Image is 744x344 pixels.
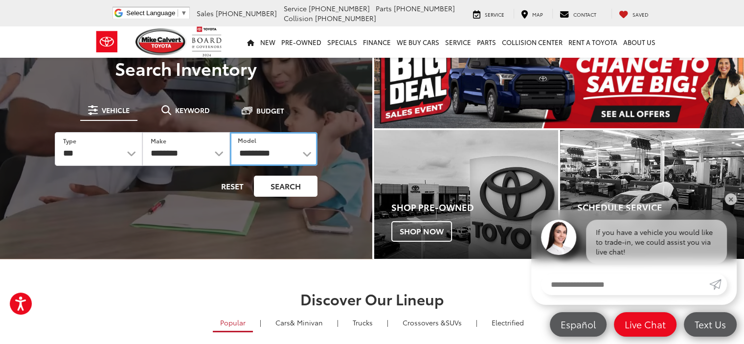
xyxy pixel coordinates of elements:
span: & Minivan [290,318,323,327]
div: Toyota [560,130,744,259]
a: Español [550,312,607,337]
a: Finance [360,26,394,58]
button: Reset [213,176,252,197]
a: Specials [324,26,360,58]
img: Agent profile photo [541,220,576,255]
span: Text Us [690,318,731,330]
span: Saved [632,11,649,18]
a: Service [442,26,474,58]
span: Select Language [126,9,175,17]
button: Search [254,176,317,197]
img: Mike Calvert Toyota [135,28,187,55]
a: Schedule Service Schedule Now [560,130,744,259]
a: Rent a Toyota [565,26,620,58]
span: Parts [376,3,392,13]
span: Live Chat [620,318,671,330]
a: Map [514,9,550,19]
a: Select Language​ [126,9,187,17]
span: ▼ [180,9,187,17]
span: Español [556,318,601,330]
input: Enter your message [541,274,709,295]
a: Home [244,26,257,58]
a: SUVs [395,314,469,331]
label: Model [238,136,256,144]
label: Make [151,137,166,145]
span: [PHONE_NUMBER] [394,3,455,13]
span: Service [284,3,307,13]
label: Type [63,137,76,145]
span: Service [485,11,504,18]
span: Map [532,11,543,18]
span: [PHONE_NUMBER] [216,8,277,18]
li: | [257,318,264,327]
a: Popular [213,314,253,332]
h4: Shop Pre-Owned [391,203,558,212]
h2: Discover Our Lineup [27,291,717,307]
span: Crossovers & [403,318,446,327]
span: Sales [197,8,214,18]
a: Contact [552,9,604,19]
div: If you have a vehicle you would like to trade-in, we could assist you via live chat! [586,220,727,264]
a: Text Us [684,312,737,337]
a: Parts [474,26,499,58]
li: | [335,318,341,327]
a: New [257,26,278,58]
span: Vehicle [102,107,130,114]
a: Submit [709,274,727,295]
a: Collision Center [499,26,565,58]
a: Electrified [484,314,531,331]
span: [PHONE_NUMBER] [309,3,370,13]
li: | [384,318,391,327]
span: Budget [256,107,284,114]
a: Pre-Owned [278,26,324,58]
span: Keyword [175,107,210,114]
span: Contact [573,11,596,18]
a: Live Chat [614,312,676,337]
a: Cars [268,314,330,331]
li: | [473,318,480,327]
span: [PHONE_NUMBER] [315,13,376,23]
h4: Schedule Service [577,203,744,212]
a: Shop Pre-Owned Shop Now [374,130,558,259]
div: Toyota [374,130,558,259]
span: Collision [284,13,313,23]
a: Trucks [345,314,380,331]
a: Service [466,9,512,19]
h3: Search Inventory [41,58,331,78]
span: Shop Now [391,221,452,242]
img: Toyota [89,26,125,58]
a: My Saved Vehicles [611,9,656,19]
a: WE BUY CARS [394,26,442,58]
a: About Us [620,26,658,58]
